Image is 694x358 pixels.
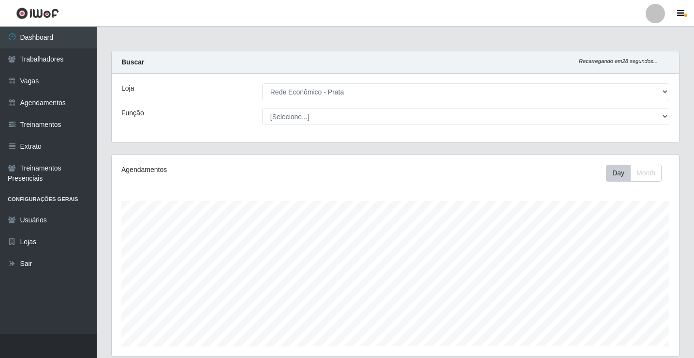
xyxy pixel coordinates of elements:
[121,165,341,175] div: Agendamentos
[121,83,134,93] label: Loja
[121,108,144,118] label: Função
[630,165,662,182] button: Month
[606,165,631,182] button: Day
[16,7,59,19] img: CoreUI Logo
[579,58,658,64] i: Recarregando em 28 segundos...
[606,165,669,182] div: Toolbar with button groups
[606,165,662,182] div: First group
[121,58,144,66] strong: Buscar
